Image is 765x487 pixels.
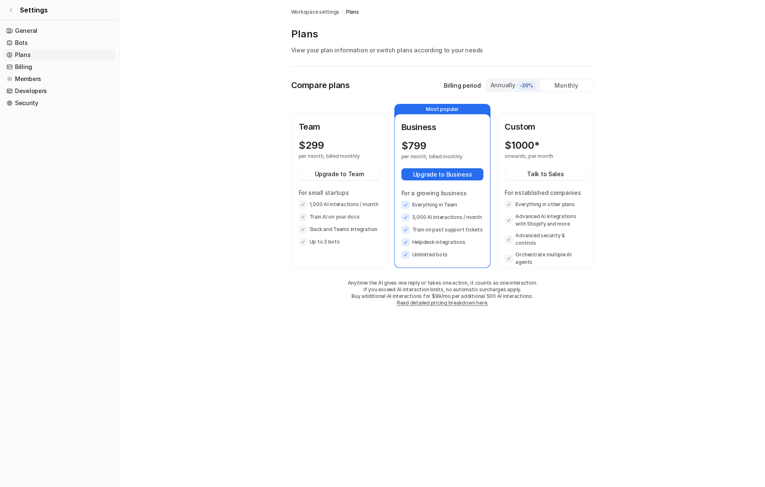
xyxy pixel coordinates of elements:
[3,37,116,49] a: Bots
[299,188,380,197] p: For small startups
[299,225,380,234] li: Slack and Teams integration
[299,140,324,151] p: $ 299
[291,286,594,293] p: If you exceed AI interaction limits, no automatic surcharges apply.
[291,8,340,16] a: Workspace settings
[401,251,484,259] li: Unlimited bots
[505,232,586,247] li: Advanced security & controls
[505,140,540,151] p: $ 1000*
[299,213,380,221] li: Train AI on your docs
[3,61,116,73] a: Billing
[401,168,484,180] button: Upgrade to Business
[299,238,380,246] li: Up to 3 bots
[299,200,380,209] li: 1,000 AI interactions / month
[505,251,586,266] li: Orchestrate multiple AI agents
[291,280,594,286] p: Anytime the AI gives one reply or takes one action, it counts as one interaction.
[505,213,586,228] li: Advanced AI integrations with Shopify and more
[505,121,586,133] p: Custom
[401,121,484,133] p: Business
[20,5,48,15] span: Settings
[3,73,116,85] a: Members
[395,104,490,114] p: Most popular
[401,189,484,197] p: For a growing business
[291,27,594,41] p: Plans
[299,121,380,133] p: Team
[3,25,116,37] a: General
[444,81,480,90] p: Billing period
[401,226,484,234] li: Train on past support tickets
[397,300,488,306] a: Read detailed pricing breakdown here.
[505,188,586,197] p: For established companies
[517,81,536,90] span: -20%
[299,153,365,160] p: per month, billed monthly
[401,201,484,209] li: Everything in Team
[342,8,344,16] span: /
[401,153,469,160] p: per month, billed monthly
[291,46,594,54] p: View your plan information or switch plans according to your needs
[401,238,484,246] li: Helpdesk integrations
[3,49,116,61] a: Plans
[401,140,426,152] p: $ 799
[401,213,484,221] li: 3,000 AI interactions / month
[291,293,594,300] p: Buy additional AI interactions for $99/mo per additional 500 AI interactions.
[490,81,537,90] div: Annually
[3,97,116,109] a: Security
[3,85,116,97] a: Developers
[540,79,593,91] div: Monthly
[505,200,586,209] li: Everything in other plans
[505,168,586,180] button: Talk to Sales
[299,168,380,180] button: Upgrade to Team
[346,8,359,16] a: Plans
[505,153,571,160] p: onwards, per month
[291,79,350,91] p: Compare plans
